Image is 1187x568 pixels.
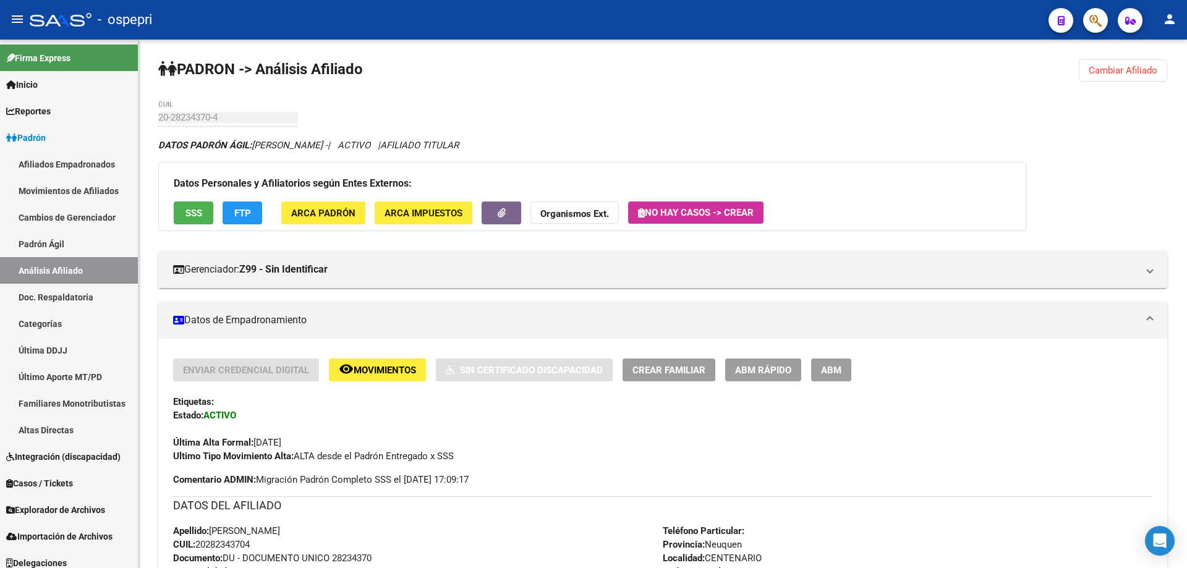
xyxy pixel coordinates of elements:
[1079,59,1167,82] button: Cambiar Afiliado
[173,474,256,485] strong: Comentario ADMIN:
[173,539,195,550] strong: CUIL:
[239,263,328,276] strong: Z99 - Sin Identificar
[339,362,354,376] mat-icon: remove_red_eye
[6,104,51,118] span: Reportes
[735,365,791,376] span: ABM Rápido
[183,365,309,376] span: Enviar Credencial Digital
[173,396,214,407] strong: Etiquetas:
[173,358,319,381] button: Enviar Credencial Digital
[663,525,744,536] strong: Teléfono Particular:
[173,437,253,448] strong: Última Alta Formal:
[173,497,1152,514] h3: DATOS DEL AFILIADO
[173,410,203,421] strong: Estado:
[173,553,372,564] span: DU - DOCUMENTO UNICO 28234370
[638,207,754,218] span: No hay casos -> Crear
[173,437,281,448] span: [DATE]
[663,553,705,564] strong: Localidad:
[6,78,38,91] span: Inicio
[173,263,1138,276] mat-panel-title: Gerenciador:
[725,358,801,381] button: ABM Rápido
[10,12,25,27] mat-icon: menu
[223,201,262,224] button: FTP
[375,201,472,224] button: ARCA Impuestos
[203,410,236,421] strong: ACTIVO
[173,313,1138,327] mat-panel-title: Datos de Empadronamiento
[385,208,462,219] span: ARCA Impuestos
[1162,12,1177,27] mat-icon: person
[1089,65,1157,76] span: Cambiar Afiliado
[173,473,469,486] span: Migración Padrón Completo SSS el [DATE] 17:09:17
[158,61,363,78] strong: PADRON -> Análisis Afiliado
[380,140,459,151] span: AFILIADO TITULAR
[291,208,355,219] span: ARCA Padrón
[6,503,105,517] span: Explorador de Archivos
[354,365,416,376] span: Movimientos
[632,365,705,376] span: Crear Familiar
[158,251,1167,288] mat-expansion-panel-header: Gerenciador:Z99 - Sin Identificar
[6,131,46,145] span: Padrón
[173,539,250,550] span: 20282343704
[623,358,715,381] button: Crear Familiar
[281,201,365,224] button: ARCA Padrón
[811,358,851,381] button: ABM
[98,6,152,33] span: - ospepri
[329,358,426,381] button: Movimientos
[158,140,252,151] strong: DATOS PADRÓN ÁGIL:
[663,553,762,564] span: CENTENARIO
[6,530,113,543] span: Importación de Archivos
[174,175,1011,192] h3: Datos Personales y Afiliatorios según Entes Externos:
[628,201,764,224] button: No hay casos -> Crear
[234,208,251,219] span: FTP
[158,302,1167,339] mat-expansion-panel-header: Datos de Empadronamiento
[663,539,705,550] strong: Provincia:
[6,450,121,464] span: Integración (discapacidad)
[173,451,294,462] strong: Ultimo Tipo Movimiento Alta:
[173,525,209,536] strong: Apellido:
[173,525,280,536] span: [PERSON_NAME]
[158,140,328,151] span: [PERSON_NAME] -
[185,208,202,219] span: SSS
[174,201,213,224] button: SSS
[460,365,603,376] span: Sin Certificado Discapacidad
[530,201,619,224] button: Organismos Ext.
[173,553,223,564] strong: Documento:
[821,365,841,376] span: ABM
[436,358,613,381] button: Sin Certificado Discapacidad
[173,451,454,462] span: ALTA desde el Padrón Entregado x SSS
[663,539,742,550] span: Neuquen
[6,51,70,65] span: Firma Express
[6,477,73,490] span: Casos / Tickets
[540,208,609,219] strong: Organismos Ext.
[158,140,459,151] i: | ACTIVO |
[1145,526,1175,556] div: Open Intercom Messenger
